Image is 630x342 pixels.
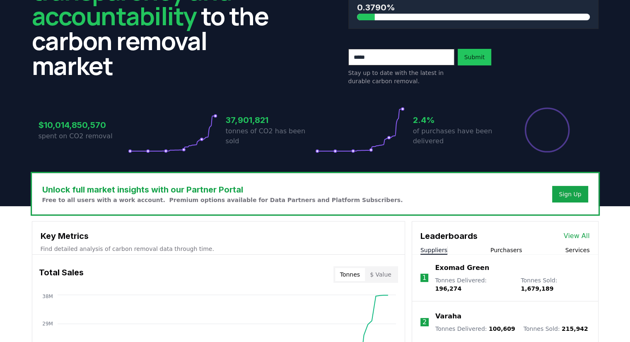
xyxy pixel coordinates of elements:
p: 1 [422,273,426,283]
h3: Key Metrics [41,230,396,242]
button: Sign Up [552,186,588,202]
a: View All [564,231,590,241]
a: Exomad Green [435,263,489,273]
p: tonnes of CO2 has been sold [226,126,315,146]
div: Percentage of sales delivered [524,107,570,153]
span: 215,942 [562,325,588,332]
h3: $10,014,850,570 [39,119,128,131]
p: Tonnes Sold : [521,276,589,293]
h3: Total Sales [39,266,84,283]
p: Tonnes Sold : [524,325,588,333]
button: Suppliers [420,246,447,254]
p: Free to all users with a work account. Premium options available for Data Partners and Platform S... [42,196,403,204]
p: 2 [422,317,427,327]
button: $ Value [365,268,396,281]
p: Tonnes Delivered : [435,325,515,333]
a: Sign Up [559,190,581,198]
tspan: 38M [42,294,53,299]
span: 100,609 [489,325,515,332]
p: of purchases have been delivered [413,126,502,146]
span: 1,679,189 [521,285,553,292]
button: Services [565,246,589,254]
button: Purchasers [490,246,522,254]
tspan: 29M [42,321,53,327]
span: 196,274 [435,285,461,292]
h3: Leaderboards [420,230,478,242]
p: spent on CO2 removal [39,131,128,141]
h3: 2.4% [413,114,502,126]
a: Varaha [435,311,461,321]
h3: Unlock full market insights with our Partner Portal [42,183,403,196]
h3: 0.3790% [357,1,590,14]
button: Submit [458,49,492,65]
button: Tonnes [335,268,365,281]
p: Tonnes Delivered : [435,276,512,293]
p: Find detailed analysis of carbon removal data through time. [41,245,396,253]
h3: 37,901,821 [226,114,315,126]
p: Stay up to date with the latest in durable carbon removal. [348,69,454,85]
